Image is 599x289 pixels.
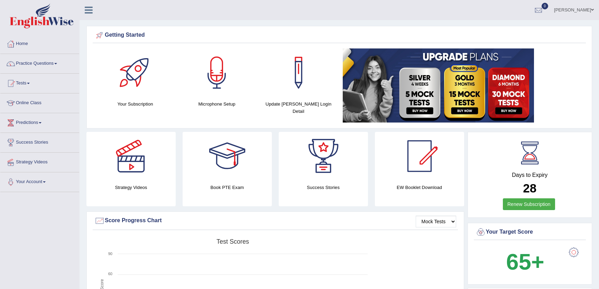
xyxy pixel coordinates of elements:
span: 0 [542,3,549,9]
a: Your Account [0,172,79,190]
a: Renew Subscription [503,198,555,210]
h4: Microphone Setup [179,100,254,108]
a: Home [0,34,79,52]
text: 60 [108,272,112,276]
h4: Update [PERSON_NAME] Login Detail [261,100,336,115]
a: Online Class [0,93,79,111]
div: Score Progress Chart [94,216,456,226]
text: 90 [108,252,112,256]
h4: Days to Expiry [476,172,584,178]
a: Success Stories [0,133,79,150]
img: small5.jpg [343,48,534,123]
b: 65+ [506,249,544,274]
a: Predictions [0,113,79,130]
a: Practice Questions [0,54,79,71]
h4: Your Subscription [98,100,173,108]
b: 28 [523,181,536,195]
h4: EW Booklet Download [375,184,464,191]
h4: Strategy Videos [86,184,176,191]
div: Your Target Score [476,227,584,237]
a: Strategy Videos [0,153,79,170]
a: Tests [0,74,79,91]
h4: Book PTE Exam [183,184,272,191]
tspan: Test scores [216,238,249,245]
div: Getting Started [94,30,584,40]
h4: Success Stories [279,184,368,191]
